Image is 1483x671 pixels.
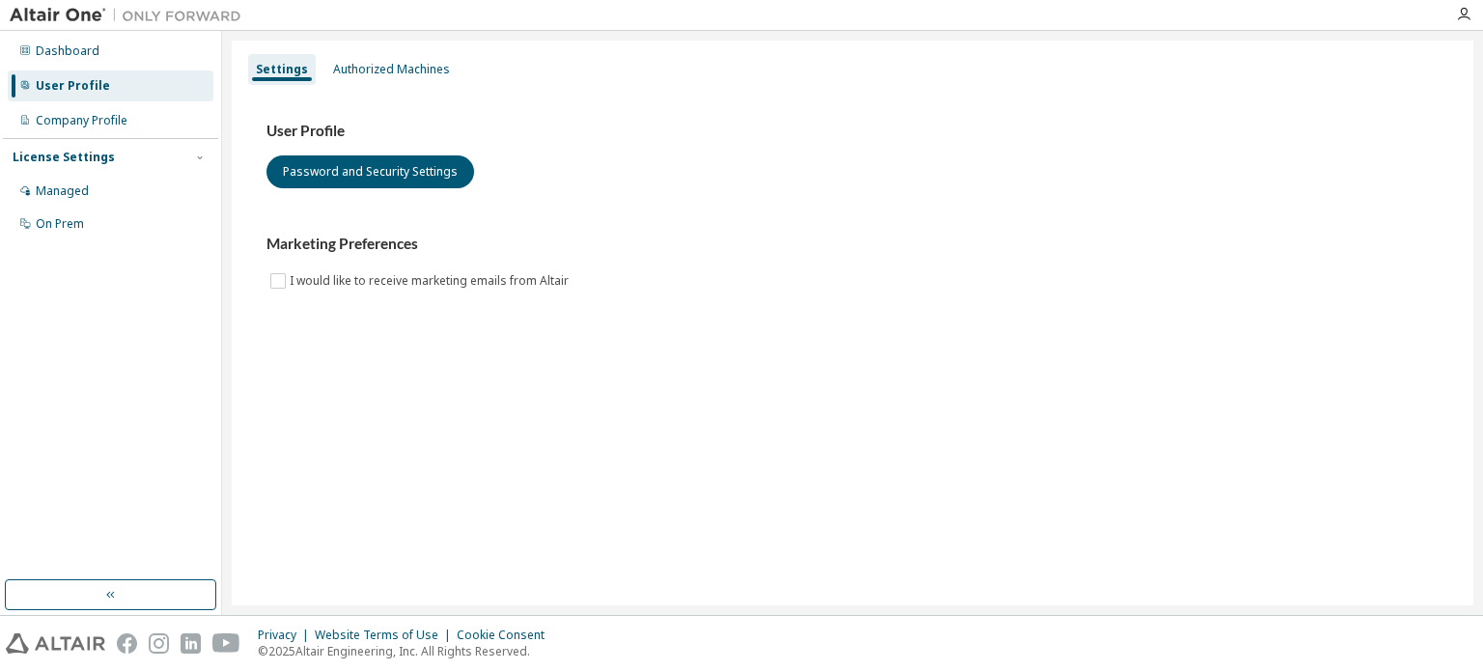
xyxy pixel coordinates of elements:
[36,78,110,94] div: User Profile
[212,633,240,654] img: youtube.svg
[315,628,457,643] div: Website Terms of Use
[36,113,127,128] div: Company Profile
[149,633,169,654] img: instagram.svg
[181,633,201,654] img: linkedin.svg
[457,628,556,643] div: Cookie Consent
[36,216,84,232] div: On Prem
[117,633,137,654] img: facebook.svg
[266,155,474,188] button: Password and Security Settings
[258,628,315,643] div: Privacy
[6,633,105,654] img: altair_logo.svg
[36,183,89,199] div: Managed
[333,62,450,77] div: Authorized Machines
[13,150,115,165] div: License Settings
[36,43,99,59] div: Dashboard
[266,122,1439,141] h3: User Profile
[266,235,1439,254] h3: Marketing Preferences
[10,6,251,25] img: Altair One
[256,62,308,77] div: Settings
[290,269,573,293] label: I would like to receive marketing emails from Altair
[258,643,556,659] p: © 2025 Altair Engineering, Inc. All Rights Reserved.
